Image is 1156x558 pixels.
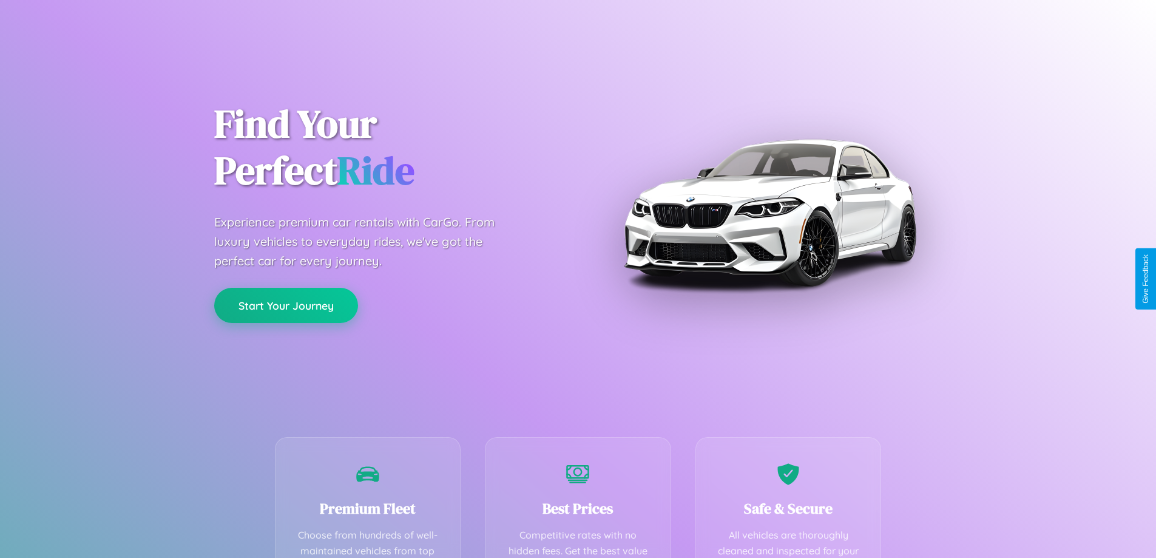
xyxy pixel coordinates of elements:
h3: Safe & Secure [714,498,863,519]
h3: Best Prices [504,498,652,519]
div: Give Feedback [1141,254,1150,304]
img: Premium BMW car rental vehicle [618,61,921,364]
h1: Find Your Perfect [214,101,560,194]
h3: Premium Fleet [294,498,442,519]
span: Ride [337,144,414,197]
button: Start Your Journey [214,288,358,323]
p: Experience premium car rentals with CarGo. From luxury vehicles to everyday rides, we've got the ... [214,213,518,271]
